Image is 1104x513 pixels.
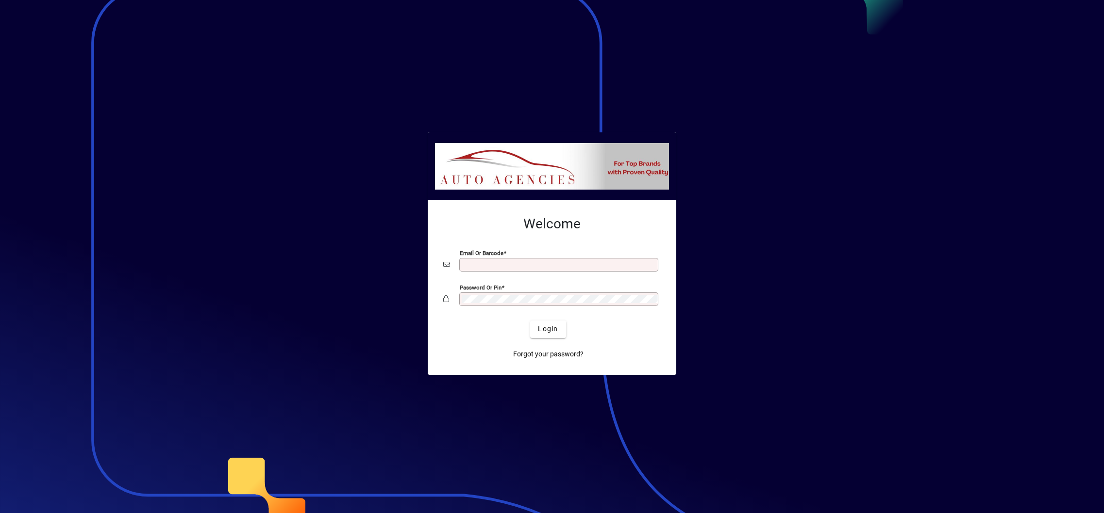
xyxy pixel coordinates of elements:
button: Login [530,321,566,338]
span: Forgot your password? [513,349,584,359]
mat-label: Password or Pin [460,284,502,290]
a: Forgot your password? [509,346,587,363]
h2: Welcome [443,216,661,232]
span: Login [538,324,558,334]
mat-label: Email or Barcode [460,249,503,256]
